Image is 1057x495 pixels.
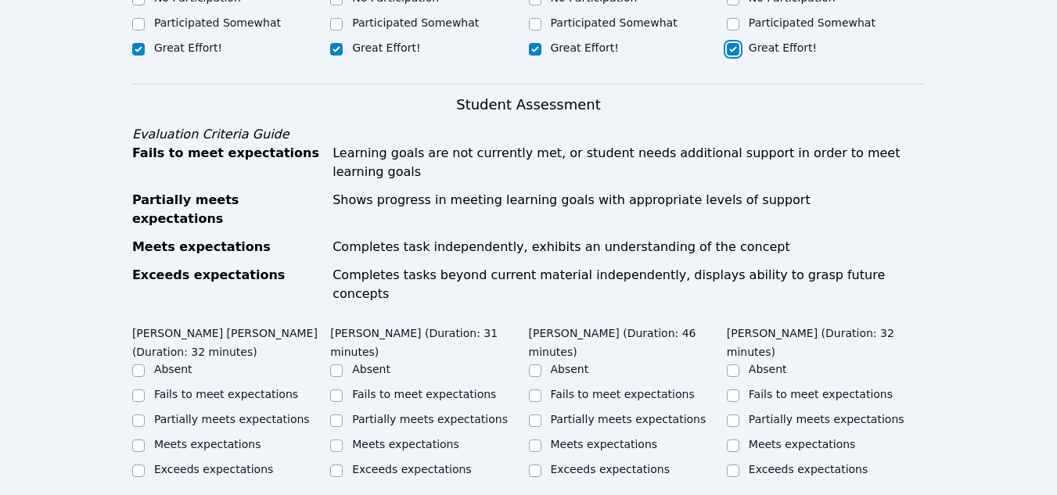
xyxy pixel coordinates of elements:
div: Shows progress in meeting learning goals with appropriate levels of support [333,191,925,228]
label: Fails to meet expectations [749,388,893,400]
label: Meets expectations [154,438,261,450]
h3: Student Assessment [132,94,925,116]
label: Participated Somewhat [352,16,479,29]
label: Exceeds expectations [352,463,471,475]
label: Partially meets expectations [749,413,904,425]
div: Completes tasks beyond current material independently, displays ability to grasp future concepts [333,266,925,303]
div: Partially meets expectations [132,191,323,228]
label: Fails to meet expectations [154,388,298,400]
legend: [PERSON_NAME] (Duration: 32 minutes) [727,319,925,361]
div: Completes task independently, exhibits an understanding of the concept [333,238,925,256]
div: Meets expectations [132,238,323,256]
label: Participated Somewhat [749,16,875,29]
label: Exceeds expectations [551,463,670,475]
label: Great Effort! [749,41,817,54]
div: Evaluation Criteria Guide [132,125,925,144]
label: Meets expectations [352,438,459,450]
label: Great Effort! [154,41,222,54]
label: Fails to meet expectations [352,388,496,400]
label: Participated Somewhat [154,16,281,29]
legend: [PERSON_NAME] (Duration: 46 minutes) [529,319,727,361]
label: Great Effort! [352,41,420,54]
label: Fails to meet expectations [551,388,695,400]
label: Partially meets expectations [154,413,310,425]
label: Exceeds expectations [749,463,868,475]
label: Absent [154,363,192,375]
label: Meets expectations [551,438,658,450]
label: Partially meets expectations [551,413,706,425]
label: Partially meets expectations [352,413,508,425]
label: Absent [352,363,390,375]
label: Participated Somewhat [551,16,678,29]
label: Exceeds expectations [154,463,273,475]
legend: [PERSON_NAME] [PERSON_NAME] (Duration: 32 minutes) [132,319,330,361]
div: Learning goals are not currently met, or student needs additional support in order to meet learni... [333,144,925,181]
label: Absent [749,363,787,375]
label: Meets expectations [749,438,856,450]
label: Great Effort! [551,41,619,54]
div: Fails to meet expectations [132,144,323,181]
label: Absent [551,363,589,375]
legend: [PERSON_NAME] (Duration: 31 minutes) [330,319,528,361]
div: Exceeds expectations [132,266,323,303]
